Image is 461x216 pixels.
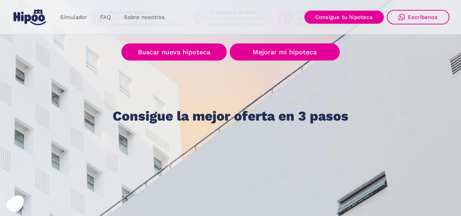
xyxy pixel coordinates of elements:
a: Sobre nosotros [117,10,171,24]
a: FAQ [94,10,117,24]
div: Escríbenos [408,14,438,20]
a: Simulador [54,10,94,24]
a: home [12,7,48,28]
a: Mejorar mi hipoteca [230,43,339,60]
a: Escríbenos [387,10,449,24]
a: Consigue tu hipoteca [304,11,384,24]
h1: Consigue la mejor oferta en 3 pasos [113,109,348,123]
a: Buscar nueva hipoteca [121,43,227,60]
